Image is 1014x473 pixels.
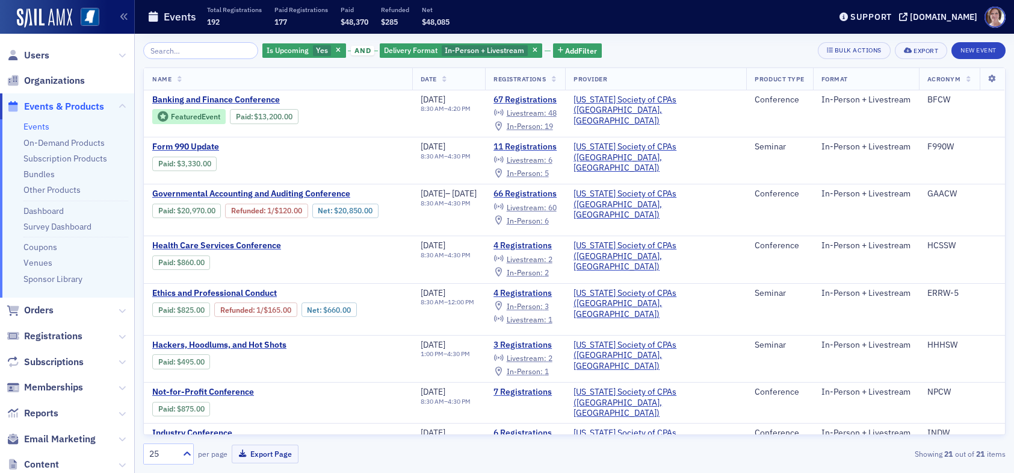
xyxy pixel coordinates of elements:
[24,433,96,446] span: Email Marketing
[548,254,552,264] span: 2
[548,202,557,212] span: 60
[421,94,445,105] span: [DATE]
[152,189,354,199] span: Governmental Accounting and Auditing Conference
[899,13,982,21] button: [DOMAIN_NAME]
[177,206,215,215] span: $20,970.00
[152,354,210,369] div: Paid: 4 - $49500
[143,42,258,59] input: Search…
[23,169,55,180] a: Bundles
[158,404,177,413] span: :
[152,189,404,199] a: Governmental Accounting and Auditing Conference
[927,95,997,105] div: BFCW
[152,240,354,251] a: Health Care Services Conference
[755,288,804,299] div: Seminar
[23,257,52,268] a: Venues
[507,315,546,324] span: Livestream :
[445,45,524,55] span: In-Person + Livestream
[821,142,910,152] div: In-Person + Livestream
[545,216,549,225] span: 6
[493,189,557,199] a: 66 Registrations
[231,206,267,215] span: :
[548,155,552,164] span: 6
[493,75,546,83] span: Registrations
[158,258,177,267] span: :
[821,75,848,83] span: Format
[198,448,227,459] label: per page
[7,49,49,62] a: Users
[548,315,552,324] span: 1
[23,274,82,284] a: Sponsor Library
[448,104,471,113] time: 4:20 PM
[177,305,205,315] span: $825.00
[380,43,542,58] div: In-Person + Livestream
[927,340,997,351] div: HHHSW
[573,340,738,372] span: Mississippi Society of CPAs (Ridgeland, MS)
[927,240,997,251] div: HCSSW
[493,122,552,131] a: In-Person: 19
[507,202,546,212] span: Livestream :
[421,349,444,358] time: 1:00 PM
[942,448,955,459] strong: 21
[158,206,177,215] span: :
[821,428,910,439] div: In-Person + Livestream
[177,357,205,366] span: $495.00
[230,109,298,124] div: Paid: 70 - $1320000
[381,5,409,14] p: Refunded
[158,357,173,366] a: Paid
[158,206,173,215] a: Paid
[553,43,602,58] button: AddFilter
[493,428,557,439] a: 6 Registrations
[927,428,997,439] div: INDW
[493,367,548,377] a: In-Person: 1
[821,189,910,199] div: In-Person + Livestream
[493,387,557,398] a: 7 Registrations
[152,340,354,351] a: Hackers, Hoodlums, and Hot Shots
[507,366,543,376] span: In-Person :
[448,397,471,406] time: 4:30 PM
[158,258,173,267] a: Paid
[507,216,543,225] span: In-Person :
[274,17,287,27] span: 177
[152,387,354,398] span: Not-for-Profit Conference
[24,330,82,343] span: Registrations
[545,121,553,131] span: 19
[573,288,738,320] span: Mississippi Society of CPAs (Ridgeland, MS)
[158,305,177,315] span: :
[24,458,59,471] span: Content
[231,206,264,215] a: Refunded
[158,305,173,315] a: Paid
[951,42,1006,59] button: New Event
[23,137,105,148] a: On-Demand Products
[493,142,557,152] a: 11 Registrations
[17,8,72,28] a: SailAMX
[225,204,308,218] div: Refunded: 81 - $2097000
[232,445,298,463] button: Export Page
[7,74,85,87] a: Organizations
[545,268,549,277] span: 2
[507,301,543,311] span: In-Person :
[421,141,445,152] span: [DATE]
[236,112,255,121] span: :
[318,206,334,215] span: Net :
[951,44,1006,55] a: New Event
[312,204,379,218] div: Net: $2085000
[24,49,49,62] span: Users
[493,301,548,311] a: In-Person: 3
[493,216,548,225] a: In-Person: 6
[493,240,557,251] a: 4 Registrations
[448,298,474,306] time: 12:00 PM
[507,155,546,164] span: Livestream :
[755,142,804,152] div: Seminar
[755,95,804,105] div: Conference
[421,298,474,306] div: –
[421,105,471,113] div: –
[177,159,211,168] span: $3,330.00
[23,121,49,132] a: Events
[821,387,910,398] div: In-Person + Livestream
[447,349,470,358] time: 4:30 PM
[545,301,549,311] span: 3
[158,159,173,168] a: Paid
[507,353,546,363] span: Livestream :
[152,75,172,83] span: Name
